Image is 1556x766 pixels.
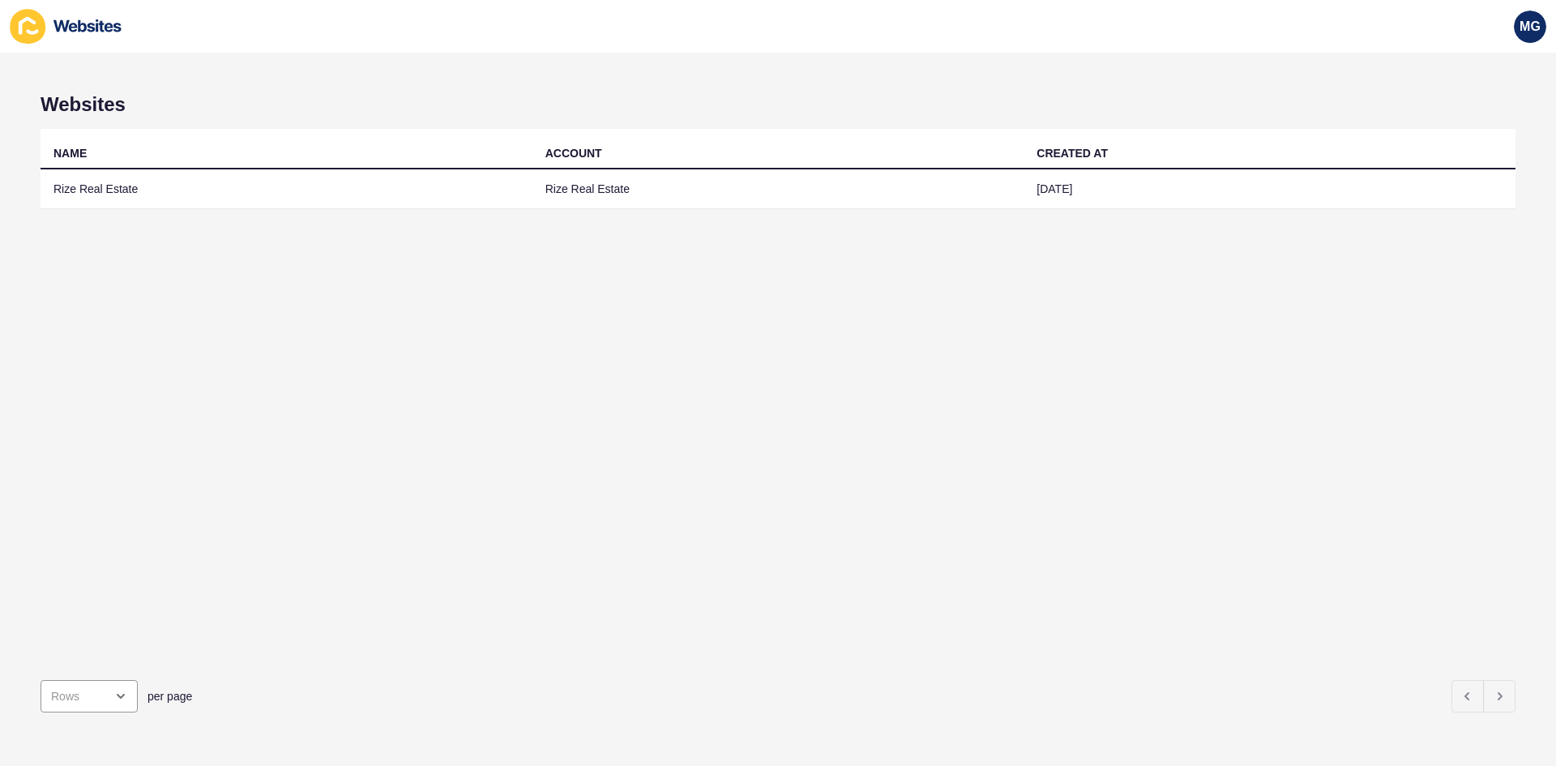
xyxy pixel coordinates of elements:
div: CREATED AT [1037,145,1108,161]
td: [DATE] [1024,169,1515,209]
span: MG [1520,19,1541,35]
td: Rize Real Estate [41,169,532,209]
h1: Websites [41,93,1515,116]
div: NAME [53,145,87,161]
span: per page [147,688,192,704]
div: open menu [41,680,138,713]
td: Rize Real Estate [532,169,1024,209]
div: ACCOUNT [545,145,602,161]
